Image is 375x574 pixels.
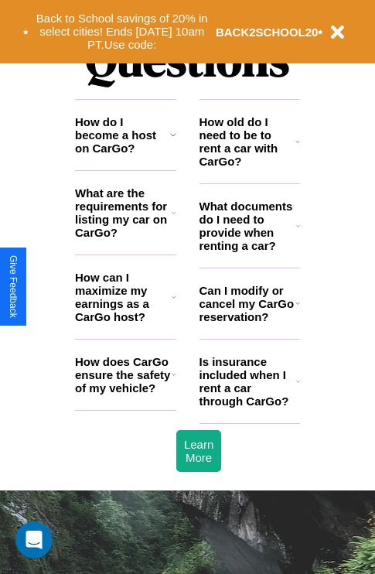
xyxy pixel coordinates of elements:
h3: Can I modify or cancel my CarGo reservation? [199,284,295,323]
h3: How does CarGo ensure the safety of my vehicle? [75,355,172,395]
h3: What documents do I need to provide when renting a car? [199,200,297,252]
button: Back to School savings of 20% in select cities! Ends [DATE] 10am PT.Use code: [29,8,216,56]
button: Learn More [176,430,221,472]
iframe: Intercom live chat [15,521,53,559]
h3: How do I become a host on CarGo? [75,115,170,155]
b: BACK2SCHOOL20 [216,26,319,39]
h3: What are the requirements for listing my car on CarGo? [75,186,172,239]
h3: Is insurance included when I rent a car through CarGo? [199,355,296,408]
div: Give Feedback [8,255,19,318]
h3: How can I maximize my earnings as a CarGo host? [75,271,172,323]
h3: How old do I need to be to rent a car with CarGo? [199,115,296,168]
